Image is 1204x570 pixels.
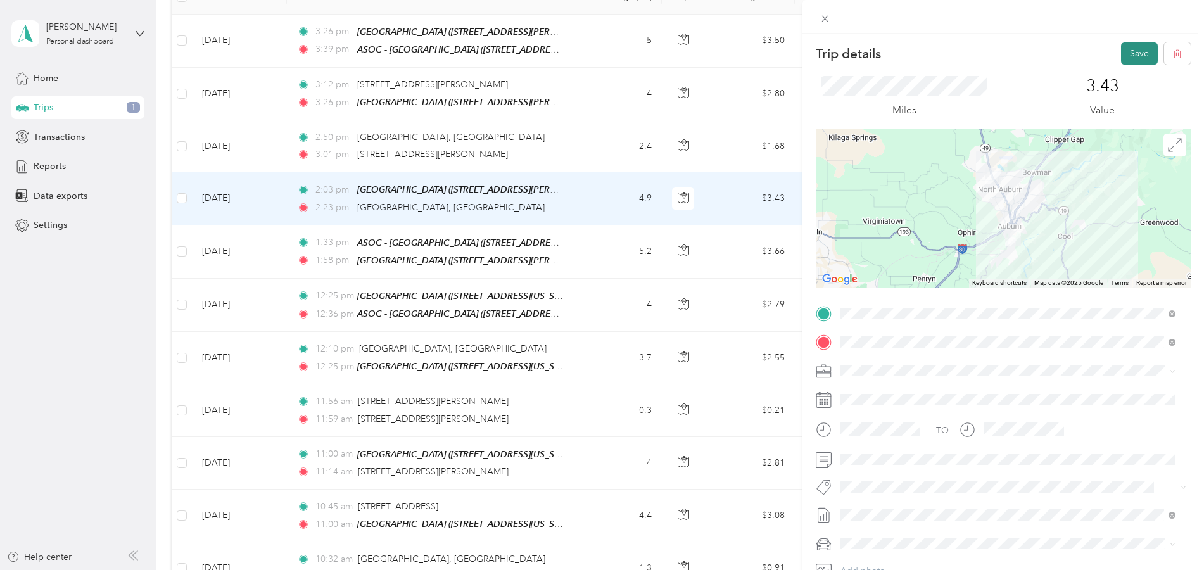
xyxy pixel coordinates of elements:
a: Open this area in Google Maps (opens a new window) [819,271,861,288]
a: Report a map error [1136,279,1187,286]
img: Google [819,271,861,288]
p: Miles [892,103,916,118]
div: TO [936,424,949,437]
button: Save [1121,42,1158,65]
span: Map data ©2025 Google [1034,279,1103,286]
button: Keyboard shortcuts [972,279,1027,288]
p: Value [1090,103,1115,118]
a: Terms (opens in new tab) [1111,279,1129,286]
p: 3.43 [1086,76,1119,96]
p: Trip details [816,45,881,63]
iframe: Everlance-gr Chat Button Frame [1133,499,1204,570]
